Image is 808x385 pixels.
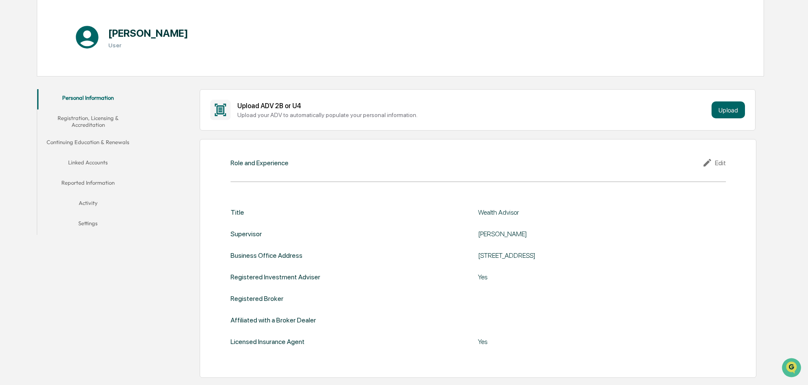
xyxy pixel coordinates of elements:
button: Continuing Education & Renewals [37,134,139,154]
div: Licensed Insurance Agent [231,338,305,346]
div: Upload your ADV to automatically populate your personal information. [237,112,708,118]
div: Affiliated with a Broker Dealer [231,316,316,324]
a: 🔎Data Lookup [5,119,57,134]
h3: User [108,42,188,49]
div: Yes [478,338,690,346]
button: Linked Accounts [37,154,139,174]
span: Attestations [70,106,105,115]
div: Registered Investment Adviser [231,273,320,281]
div: Upload ADV 2B or U4 [237,102,708,110]
img: 1746055101610-c473b297-6a78-478c-a979-82029cc54cd1 [8,65,24,80]
span: Pylon [84,143,102,150]
button: Activity [37,194,139,215]
div: [STREET_ADDRESS] [478,251,690,259]
button: Reported Information [37,174,139,194]
div: 🖐️ [8,107,15,114]
a: 🖐️Preclearance [5,103,58,118]
div: Supervisor [231,230,262,238]
div: secondary tabs example [37,89,139,235]
button: Upload [712,101,745,118]
div: We're available if you need us! [29,73,107,80]
a: Powered byPylon [60,143,102,150]
div: Title [231,208,244,216]
div: Wealth Advisor [478,208,690,216]
button: Personal Information [37,89,139,109]
button: Registration, Licensing & Accreditation [37,109,139,134]
div: [PERSON_NAME] [478,230,690,238]
span: Preclearance [17,106,55,115]
div: Yes [478,273,690,281]
div: 🔎 [8,123,15,130]
p: How can we help? [8,18,154,31]
iframe: Open customer support [781,357,804,380]
span: Data Lookup [17,123,53,131]
div: Business Office Address [231,251,302,259]
h1: [PERSON_NAME] [108,27,188,39]
div: Start new chat [29,65,139,73]
button: Settings [37,215,139,235]
button: Start new chat [144,67,154,77]
div: Registered Broker [231,295,283,303]
div: Edit [702,158,726,168]
a: 🗄️Attestations [58,103,108,118]
div: 🗄️ [61,107,68,114]
div: Role and Experience [231,159,289,167]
